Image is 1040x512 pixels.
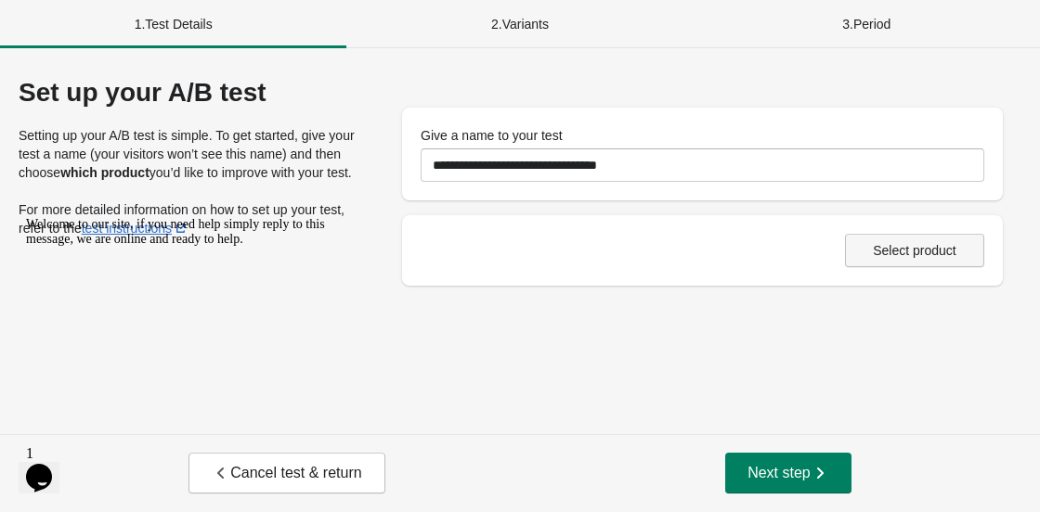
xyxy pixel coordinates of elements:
[421,126,563,145] label: Give a name to your test
[19,78,365,108] div: Set up your A/B test
[212,464,361,482] span: Cancel test & return
[19,200,365,237] p: For more detailed information on how to set up your test, refer to the
[7,7,306,36] span: Welcome to our site, if you need help simply reply to this message, we are online and ready to help.
[188,453,384,493] button: Cancel test & return
[60,165,149,180] strong: which product
[747,464,829,482] span: Next step
[19,210,353,429] iframe: chat widget
[19,126,365,182] p: Setting up your A/B test is simple. To get started, give your test a name (your visitors won’t se...
[725,453,851,493] button: Next step
[873,243,956,258] span: Select product
[19,438,78,493] iframe: chat widget
[845,234,984,267] button: Select product
[7,7,342,37] div: Welcome to our site, if you need help simply reply to this message, we are online and ready to help.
